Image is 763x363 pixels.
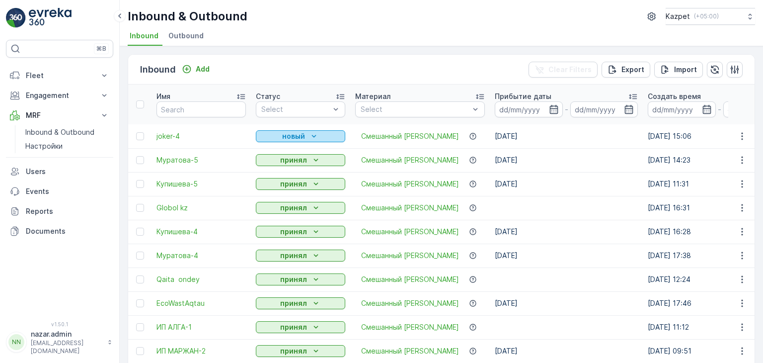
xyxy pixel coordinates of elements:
p: Add [196,64,210,74]
div: Toggle Row Selected [136,299,144,307]
div: Toggle Row Selected [136,132,144,140]
p: - [565,103,568,115]
div: Toggle Row Selected [136,228,144,236]
span: EcoWastAqtau [156,298,246,308]
input: dd/mm/yyyy [570,101,638,117]
p: Kazpet [666,11,690,21]
p: принял [280,227,307,237]
input: dd/mm/yyyy [495,101,563,117]
div: Toggle Row Selected [136,347,144,355]
p: Fleet [26,71,93,81]
a: ИП АЛГА-1 [156,322,246,332]
button: Kazpet(+05:00) [666,8,755,25]
button: принял [256,178,345,190]
a: Смешанный ПЭТ [361,251,459,261]
button: принял [256,273,345,285]
img: logo [6,8,26,28]
a: joker-4 [156,131,246,141]
p: Documents [26,226,109,236]
button: принял [256,154,345,166]
p: [EMAIL_ADDRESS][DOMAIN_NAME] [31,339,102,355]
a: Смешанный ПЭТ [361,322,459,332]
span: Inbound [130,31,158,41]
p: Настройки [25,141,63,151]
a: ИП МАРЖАН-2 [156,346,246,356]
button: принял [256,250,345,262]
button: NNnazar.admin[EMAIL_ADDRESS][DOMAIN_NAME] [6,329,113,355]
p: принял [280,251,307,261]
button: принял [256,226,345,238]
p: - [718,103,721,115]
span: Смешанный [PERSON_NAME] [361,227,459,237]
p: Import [674,65,697,75]
span: Смешанный [PERSON_NAME] [361,155,459,165]
button: принял [256,345,345,357]
a: Настройки [21,139,113,153]
button: новый [256,130,345,142]
button: принял [256,297,345,309]
p: принял [280,274,307,284]
a: Смешанный ПЭТ [361,203,459,213]
p: Inbound [140,63,176,77]
p: Clear Filters [548,65,592,75]
p: Inbound & Outbound [128,8,247,24]
p: Events [26,186,109,196]
td: [DATE] [490,148,643,172]
p: принял [280,155,307,165]
button: Engagement [6,86,113,105]
a: Смешанный ПЭТ [361,155,459,165]
a: Купишева-4 [156,227,246,237]
a: Inbound & Outbound [21,125,113,139]
span: Смешанный [PERSON_NAME] [361,251,459,261]
a: Смешанный ПЭТ [361,274,459,284]
td: [DATE] [490,124,643,148]
p: Users [26,167,109,177]
p: Имя [156,91,170,101]
input: Search [156,101,246,117]
p: ( +05:00 ) [694,12,719,20]
td: [DATE] [490,244,643,268]
a: Documents [6,221,113,241]
button: принял [256,321,345,333]
button: MRF [6,105,113,125]
p: Reports [26,206,109,216]
a: Смешанный ПЭТ [361,298,459,308]
a: Муратова-4 [156,251,246,261]
a: Globol kz [156,203,246,213]
span: Смешанный [PERSON_NAME] [361,298,459,308]
td: [DATE] [490,220,643,244]
p: Создать время [648,91,701,101]
input: dd/mm/yyyy [648,101,716,117]
p: принял [280,179,307,189]
a: Муратова-5 [156,155,246,165]
td: [DATE] [490,172,643,196]
a: Qaita ondey [156,274,246,284]
p: принял [280,346,307,356]
p: Статус [256,91,280,101]
div: Toggle Row Selected [136,252,144,260]
a: Купишева-5 [156,179,246,189]
div: Toggle Row Selected [136,323,144,331]
p: принял [280,298,307,308]
div: Toggle Row Selected [136,180,144,188]
p: nazar.admin [31,329,102,339]
p: принял [280,322,307,332]
span: Смешанный [PERSON_NAME] [361,203,459,213]
p: Inbound & Outbound [25,127,94,137]
a: Events [6,181,113,201]
button: Add [178,63,214,75]
div: Toggle Row Selected [136,156,144,164]
p: ⌘B [96,45,106,53]
p: MRF [26,110,93,120]
a: Смешанный ПЭТ [361,131,459,141]
span: Смешанный [PERSON_NAME] [361,346,459,356]
div: Toggle Row Selected [136,275,144,283]
button: Clear Filters [529,62,598,78]
button: Import [654,62,703,78]
button: Export [602,62,650,78]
